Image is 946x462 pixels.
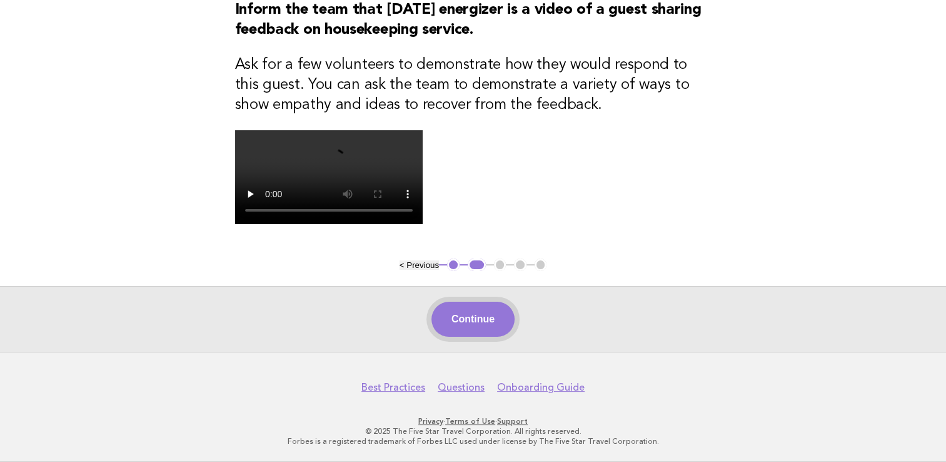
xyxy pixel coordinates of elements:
[91,416,856,426] p: · ·
[91,426,856,436] p: © 2025 The Five Star Travel Corporation. All rights reserved.
[361,381,425,394] a: Best Practices
[91,436,856,446] p: Forbes is a registered trademark of Forbes LLC used under license by The Five Star Travel Corpora...
[447,259,460,271] button: 1
[235,55,712,115] h3: Ask for a few volunteers to demonstrate how they would respond to this guest. You can ask the tea...
[438,381,485,394] a: Questions
[418,417,443,426] a: Privacy
[400,260,439,270] button: < Previous
[468,259,486,271] button: 2
[445,417,495,426] a: Terms of Use
[497,381,585,394] a: Onboarding Guide
[497,417,528,426] a: Support
[431,302,515,337] button: Continue
[235,3,702,38] strong: Inform the team that [DATE] energizer is a video of a guest sharing feedback on housekeeping serv...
